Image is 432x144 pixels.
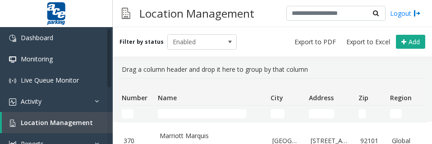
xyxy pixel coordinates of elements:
img: logout [414,9,421,18]
span: Number [122,93,147,102]
div: Drag a column header and drop it here to group by that column [118,61,427,78]
img: pageIcon [122,2,130,24]
span: City [271,93,283,102]
span: Add [409,37,420,46]
button: Export to PDF [291,36,340,48]
span: Name [158,93,177,102]
h3: Location Management [135,2,259,24]
span: Location Management [21,118,93,127]
img: 'icon' [9,77,16,84]
input: Address Filter [309,109,334,118]
input: Region Filter [390,109,402,118]
td: Number Filter [118,106,154,122]
button: Export to Excel [343,36,394,48]
span: Dashboard [21,33,53,42]
input: Number Filter [122,109,133,118]
td: Region Filter [386,106,423,122]
input: Name Filter [158,109,246,118]
a: Logout [390,9,421,18]
span: Zip [358,93,368,102]
img: 'icon' [9,35,16,42]
td: Address Filter [305,106,355,122]
input: City Filter [271,109,285,118]
img: 'icon' [9,98,16,106]
button: Add [396,35,425,49]
label: Filter by status [119,38,164,46]
td: City Filter [267,106,305,122]
span: Enabled [168,35,223,49]
input: Zip Filter [358,109,366,118]
span: Monitoring [21,55,53,63]
img: 'icon' [9,56,16,63]
td: Zip Filter [355,106,386,122]
td: Name Filter [154,106,267,122]
span: Region [390,93,412,102]
span: Activity [21,97,41,106]
img: 'icon' [9,120,16,127]
span: Export to Excel [346,37,390,46]
span: Address [309,93,334,102]
span: Export to PDF [294,37,336,46]
span: Live Queue Monitor [21,76,79,84]
a: Location Management [2,112,113,133]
